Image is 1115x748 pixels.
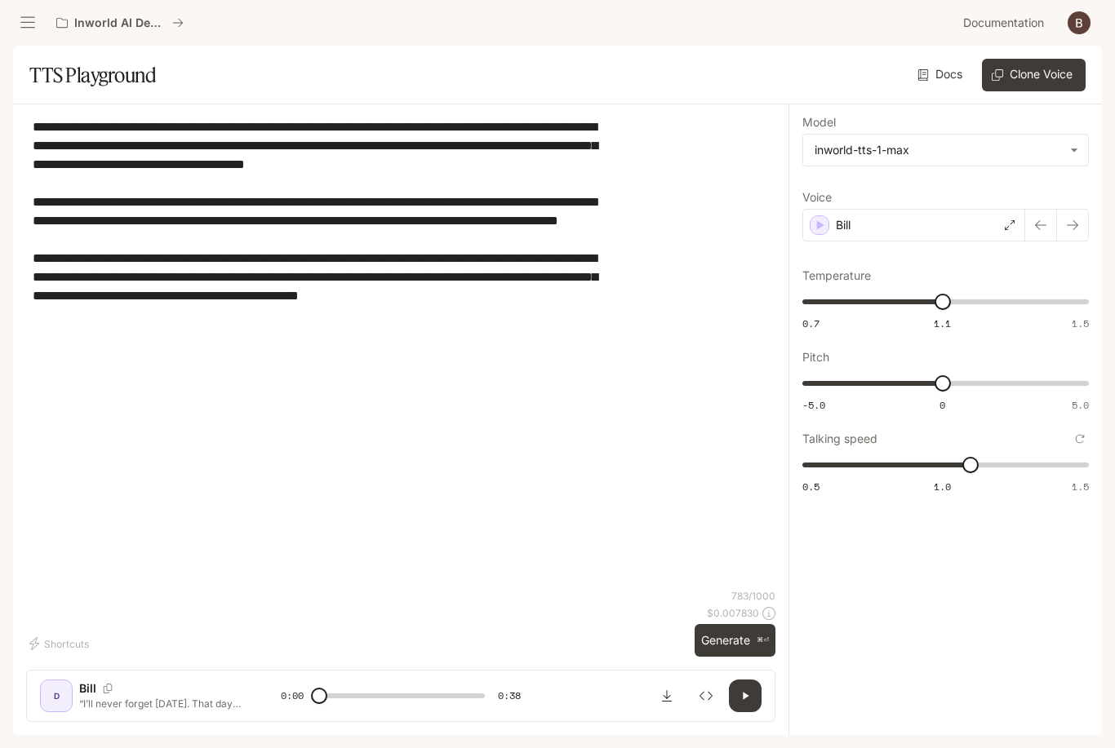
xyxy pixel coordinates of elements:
p: Bill [836,217,851,233]
span: Documentation [963,13,1044,33]
a: Documentation [957,7,1056,39]
p: 783 / 1000 [731,589,775,603]
button: Clone Voice [982,59,1086,91]
p: Model [802,117,836,128]
span: 0.7 [802,316,820,330]
h1: TTS Playground [29,59,156,91]
div: inworld-tts-1-max [815,142,1062,158]
div: D [43,683,69,709]
button: Reset to default [1071,430,1089,448]
p: Bill [79,680,96,697]
button: Generate⌘⏎ [695,624,775,657]
p: Talking speed [802,433,877,445]
p: Temperature [802,270,871,281]
button: User avatar [1063,7,1095,39]
button: open drawer [13,8,42,38]
p: “I’ll never forget [DATE]. That day started out calm, almost too calm. The sun was out, the air f... [79,697,242,710]
p: Voice [802,192,832,203]
span: 0:38 [498,688,521,704]
span: 0.5 [802,480,820,494]
span: 1.1 [934,316,951,330]
img: User avatar [1068,11,1091,34]
button: Inspect [690,679,722,712]
button: Shortcuts [26,631,96,657]
button: Download audio [651,679,683,712]
a: Docs [914,59,969,91]
span: 1.5 [1072,480,1089,494]
button: All workspaces [49,7,191,39]
div: inworld-tts-1-max [803,135,1088,166]
p: ⌘⏎ [757,635,769,645]
p: $ 0.007830 [707,606,759,620]
button: Copy Voice ID [96,684,119,693]
p: Pitch [802,352,829,363]
span: 1.5 [1072,316,1089,330]
span: 0:00 [281,688,304,704]
span: -5.0 [802,398,825,412]
p: Inworld AI Demos [74,16,166,30]
span: 5.0 [1072,398,1089,412]
span: 0 [940,398,945,412]
span: 1.0 [934,480,951,494]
